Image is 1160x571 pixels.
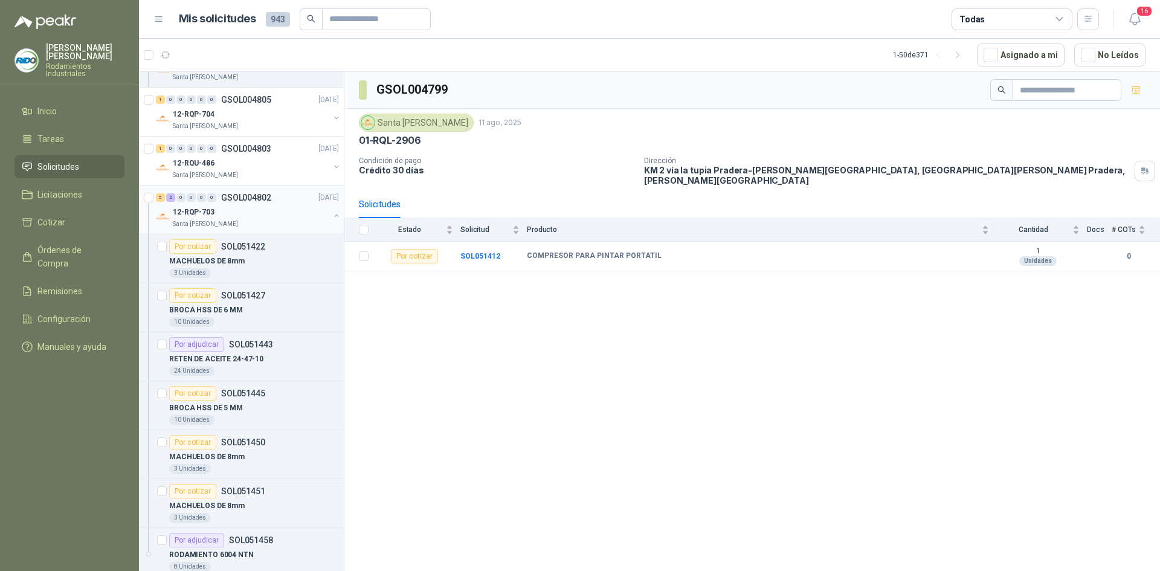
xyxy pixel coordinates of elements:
[176,144,185,153] div: 0
[166,95,175,104] div: 0
[156,161,170,175] img: Company Logo
[359,134,421,147] p: 01-RQL-2906
[266,12,290,27] span: 943
[37,160,79,173] span: Solicitudes
[169,288,216,303] div: Por cotizar
[527,251,662,261] b: COMPRESOR PARA PINTAR PORTATIL
[46,44,124,60] p: [PERSON_NAME] [PERSON_NAME]
[156,92,341,131] a: 1 0 0 0 0 0 GSOL004805[DATE] Company Logo12-RQP-704Santa [PERSON_NAME]
[14,308,124,331] a: Configuración
[37,105,57,118] span: Inicio
[359,198,401,211] div: Solicitudes
[169,256,245,267] p: MACHUELOS DE 8mm
[221,242,265,251] p: SOL051422
[359,165,634,175] p: Crédito 30 días
[166,144,175,153] div: 0
[169,451,245,463] p: MACHUELOS DE 8mm
[37,244,113,270] span: Órdenes de Compra
[460,225,510,234] span: Solicitud
[359,114,474,132] div: Santa [PERSON_NAME]
[197,95,206,104] div: 0
[15,49,38,72] img: Company Logo
[139,234,344,283] a: Por cotizarSOL051422MACHUELOS DE 8mm3 Unidades
[169,435,216,450] div: Por cotizar
[173,219,238,229] p: Santa [PERSON_NAME]
[169,386,216,401] div: Por cotizar
[156,193,165,202] div: 5
[176,95,185,104] div: 0
[14,239,124,275] a: Órdenes de Compra
[37,132,64,146] span: Tareas
[14,127,124,150] a: Tareas
[173,73,238,82] p: Santa [PERSON_NAME]
[1019,256,1057,266] div: Unidades
[139,332,344,381] a: Por adjudicarSOL051443RETEN DE ACEITE 24-47-1024 Unidades
[221,487,265,495] p: SOL051451
[37,312,91,326] span: Configuración
[207,144,216,153] div: 0
[376,225,443,234] span: Estado
[221,438,265,447] p: SOL051450
[644,156,1130,165] p: Dirección
[187,144,196,153] div: 0
[1124,8,1145,30] button: 16
[176,193,185,202] div: 0
[229,536,273,544] p: SOL051458
[169,305,243,316] p: BROCA HSS DE 6 MM
[460,252,500,260] a: SOL051412
[14,211,124,234] a: Cotizar
[14,100,124,123] a: Inicio
[318,143,339,155] p: [DATE]
[37,340,106,353] span: Manuales y ayuda
[169,402,243,414] p: BROCA HSS DE 5 MM
[221,144,271,153] p: GSOL004803
[1074,44,1145,66] button: No Leídos
[37,216,65,229] span: Cotizar
[361,116,375,129] img: Company Logo
[173,158,214,169] p: 12-RQU-486
[169,337,224,352] div: Por adjudicar
[1112,251,1145,262] b: 0
[644,165,1130,185] p: KM 2 vía la tupia Pradera-[PERSON_NAME][GEOGRAPHIC_DATA], [GEOGRAPHIC_DATA][PERSON_NAME] Pradera ...
[527,225,979,234] span: Producto
[207,95,216,104] div: 0
[1136,5,1153,17] span: 16
[197,144,206,153] div: 0
[221,291,265,300] p: SOL051427
[173,170,238,180] p: Santa [PERSON_NAME]
[207,193,216,202] div: 0
[169,268,211,278] div: 3 Unidades
[173,207,214,218] p: 12-RQP-703
[14,183,124,206] a: Licitaciones
[169,317,214,327] div: 10 Unidades
[169,484,216,498] div: Por cotizar
[959,13,985,26] div: Todas
[14,155,124,178] a: Solicitudes
[14,15,76,29] img: Logo peakr
[460,218,527,242] th: Solicitud
[318,192,339,204] p: [DATE]
[893,45,967,65] div: 1 - 50 de 371
[156,95,165,104] div: 1
[977,44,1065,66] button: Asignado a mi
[46,63,124,77] p: Rodamientos Industriales
[37,188,82,201] span: Licitaciones
[996,247,1080,256] b: 1
[318,94,339,106] p: [DATE]
[527,218,996,242] th: Producto
[156,141,341,180] a: 1 0 0 0 0 0 GSOL004803[DATE] Company Logo12-RQU-486Santa [PERSON_NAME]
[14,280,124,303] a: Remisiones
[156,210,170,224] img: Company Logo
[169,464,211,474] div: 3 Unidades
[139,283,344,332] a: Por cotizarSOL051427BROCA HSS DE 6 MM10 Unidades
[1112,225,1136,234] span: # COTs
[1112,218,1160,242] th: # COTs
[997,86,1006,94] span: search
[1087,218,1112,242] th: Docs
[996,225,1070,234] span: Cantidad
[14,335,124,358] a: Manuales y ayuda
[173,109,214,120] p: 12-RQP-704
[376,80,449,99] h3: GSOL004799
[376,218,460,242] th: Estado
